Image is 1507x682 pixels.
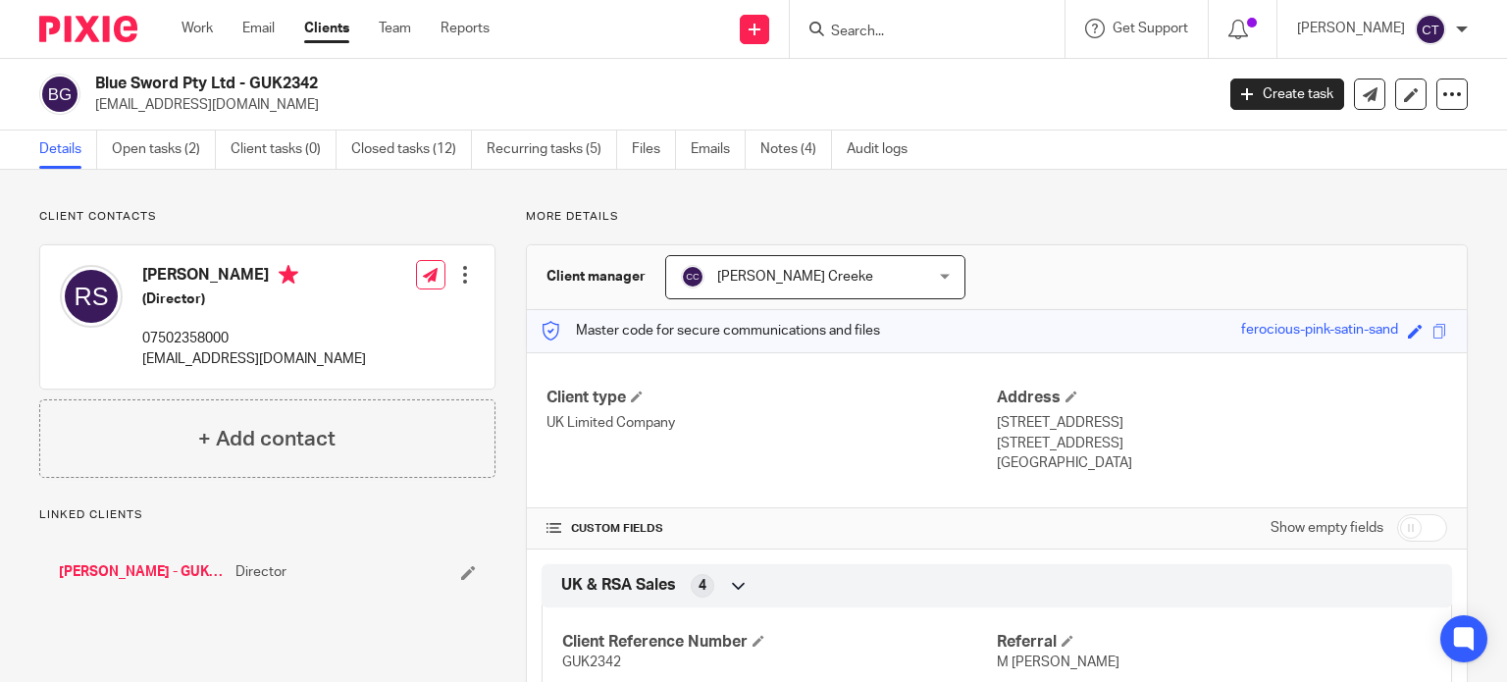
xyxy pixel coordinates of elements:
p: [STREET_ADDRESS] [997,434,1447,453]
p: Master code for secure communications and files [542,321,880,341]
a: Notes (4) [760,131,832,169]
img: svg%3E [681,265,704,289]
h4: [PERSON_NAME] [142,265,366,289]
img: Pixie [39,16,137,42]
h2: Blue Sword Pty Ltd - GUK2342 [95,74,980,94]
a: Emails [691,131,746,169]
p: 07502358000 [142,329,366,348]
span: UK & RSA Sales [561,575,676,596]
h4: CUSTOM FIELDS [546,521,997,537]
h3: Client manager [546,267,646,287]
a: Recurring tasks (5) [487,131,617,169]
p: [GEOGRAPHIC_DATA] [997,453,1447,473]
span: M [PERSON_NAME] [997,656,1119,669]
a: Files [632,131,676,169]
p: [PERSON_NAME] [1297,19,1405,38]
a: Work [182,19,213,38]
p: Linked clients [39,507,495,523]
input: Search [829,24,1006,41]
a: Details [39,131,97,169]
span: Get Support [1113,22,1188,35]
a: Open tasks (2) [112,131,216,169]
p: More details [526,209,1468,225]
h5: (Director) [142,289,366,309]
a: Reports [441,19,490,38]
a: Clients [304,19,349,38]
h4: Address [997,388,1447,408]
span: GUK2342 [562,656,621,669]
a: Client tasks (0) [231,131,337,169]
img: svg%3E [1415,14,1446,45]
h4: + Add contact [198,424,336,454]
p: [STREET_ADDRESS] [997,413,1447,433]
span: Director [235,562,286,582]
p: [EMAIL_ADDRESS][DOMAIN_NAME] [142,349,366,369]
h4: Client Reference Number [562,632,997,653]
i: Primary [279,265,298,285]
img: svg%3E [60,265,123,328]
a: Email [242,19,275,38]
div: ferocious-pink-satin-sand [1241,320,1398,342]
a: Team [379,19,411,38]
span: 4 [699,576,706,596]
img: svg%3E [39,74,80,115]
span: [PERSON_NAME] Creeke [717,270,873,284]
a: Closed tasks (12) [351,131,472,169]
a: [PERSON_NAME] - GUK2413 [59,562,226,582]
p: UK Limited Company [546,413,997,433]
label: Show empty fields [1271,518,1383,538]
p: [EMAIL_ADDRESS][DOMAIN_NAME] [95,95,1201,115]
a: Create task [1230,79,1344,110]
p: Client contacts [39,209,495,225]
h4: Client type [546,388,997,408]
a: Audit logs [847,131,922,169]
h4: Referral [997,632,1431,653]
